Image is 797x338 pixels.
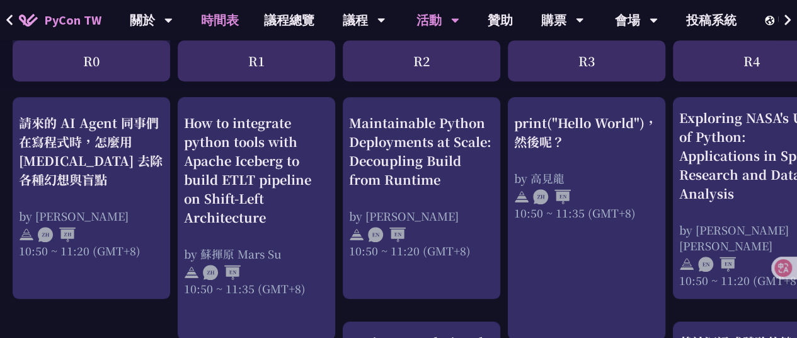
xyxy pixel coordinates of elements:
div: 請來的 AI Agent 同事們在寫程式時，怎麼用 [MEDICAL_DATA] 去除各種幻想與盲點 [19,114,164,189]
a: Maintainable Python Deployments at Scale: Decoupling Build from Runtime by [PERSON_NAME] 10:50 ~ ... [349,108,494,288]
a: 請來的 AI Agent 同事們在寫程式時，怎麼用 [MEDICAL_DATA] 去除各種幻想與盲點 by [PERSON_NAME] 10:50 ~ 11:20 (GMT+8) [19,108,164,288]
div: 10:50 ~ 11:20 (GMT+8) [349,243,494,259]
div: R0 [13,40,170,81]
a: PyCon TW [6,4,114,36]
div: by 蘇揮原 Mars Su [184,246,329,262]
div: by [PERSON_NAME] [19,208,164,224]
img: svg+xml;base64,PHN2ZyB4bWxucz0iaHR0cDovL3d3dy53My5vcmcvMjAwMC9zdmciIHdpZHRoPSIyNCIgaGVpZ2h0PSIyNC... [679,257,694,272]
img: ZHEN.371966e.svg [203,265,241,281]
div: by 高見龍 [514,170,659,186]
a: How to integrate python tools with Apache Iceberg to build ETLT pipeline on Shift-Left Architectu... [184,108,329,329]
img: svg+xml;base64,PHN2ZyB4bWxucz0iaHR0cDovL3d3dy53My5vcmcvMjAwMC9zdmciIHdpZHRoPSIyNCIgaGVpZ2h0PSIyNC... [184,265,199,281]
div: How to integrate python tools with Apache Iceberg to build ETLT pipeline on Shift-Left Architecture [184,114,329,227]
div: Maintainable Python Deployments at Scale: Decoupling Build from Runtime [349,114,494,189]
img: ENEN.5a408d1.svg [368,228,406,243]
img: svg+xml;base64,PHN2ZyB4bWxucz0iaHR0cDovL3d3dy53My5vcmcvMjAwMC9zdmciIHdpZHRoPSIyNCIgaGVpZ2h0PSIyNC... [19,228,34,243]
div: by [PERSON_NAME] [349,208,494,224]
div: print("Hello World")，然後呢？ [514,114,659,151]
img: svg+xml;base64,PHN2ZyB4bWxucz0iaHR0cDovL3d3dy53My5vcmcvMjAwMC9zdmciIHdpZHRoPSIyNCIgaGVpZ2h0PSIyNC... [349,228,364,243]
div: 10:50 ~ 11:35 (GMT+8) [514,205,659,221]
div: R1 [178,40,335,81]
div: R3 [508,40,665,81]
div: 10:50 ~ 11:20 (GMT+8) [19,243,164,259]
span: PyCon TW [44,11,101,30]
img: Locale Icon [765,16,777,25]
img: ZHZH.38617ef.svg [38,228,76,243]
img: ENEN.5a408d1.svg [698,257,736,272]
img: svg+xml;base64,PHN2ZyB4bWxucz0iaHR0cDovL3d3dy53My5vcmcvMjAwMC9zdmciIHdpZHRoPSIyNCIgaGVpZ2h0PSIyNC... [514,190,529,205]
a: print("Hello World")，然後呢？ by 高見龍 10:50 ~ 11:35 (GMT+8) [514,108,659,329]
img: Home icon of PyCon TW 2025 [19,14,38,26]
img: ZHEN.371966e.svg [533,190,571,205]
div: 10:50 ~ 11:35 (GMT+8) [184,281,329,296]
div: R2 [343,40,500,81]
